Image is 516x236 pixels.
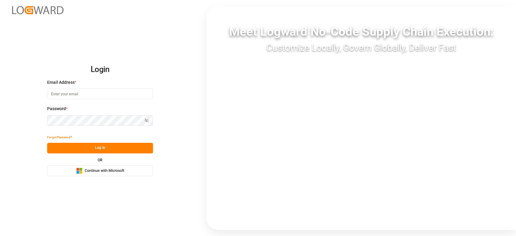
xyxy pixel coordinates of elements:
div: Meet Logward No-Code Supply Chain Execution: [206,23,516,41]
button: Forgot Password? [47,132,72,143]
span: Email Address [47,79,75,86]
button: Continue with Microsoft [47,166,153,176]
button: Log In [47,143,153,153]
img: Logward_new_orange.png [12,6,63,14]
input: Enter your email [47,89,153,99]
span: Password [47,106,66,112]
div: Customize Locally, Govern Globally, Deliver Fast [206,41,516,54]
small: OR [98,158,102,162]
h2: Login [47,60,153,79]
span: Continue with Microsoft [85,168,124,174]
